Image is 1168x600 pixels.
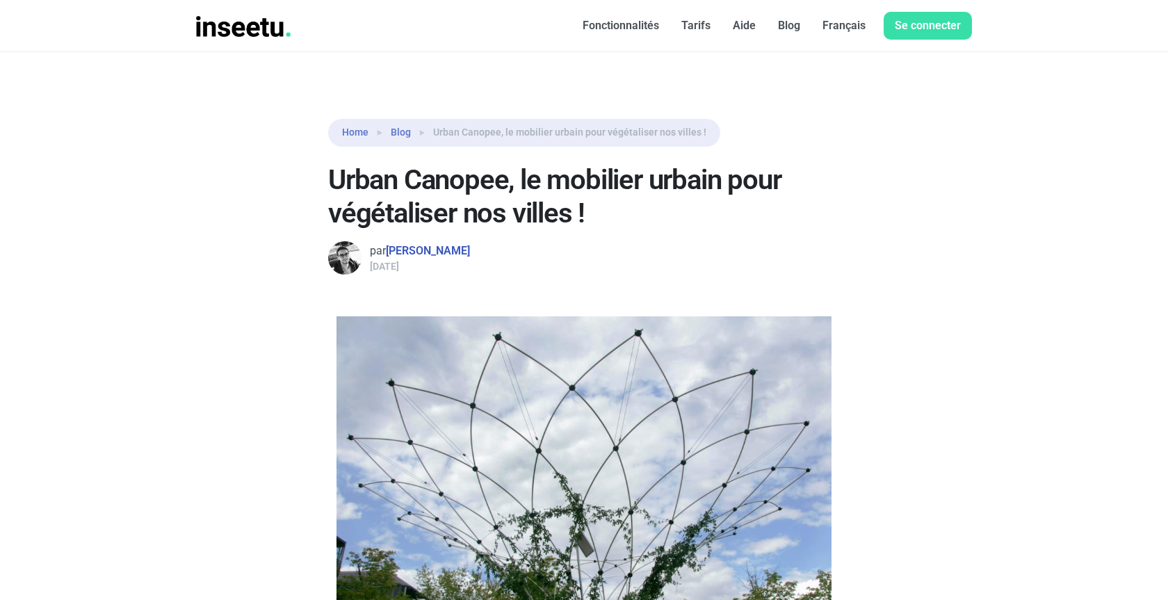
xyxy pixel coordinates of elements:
[778,19,800,32] font: Blog
[767,12,811,40] a: Blog
[370,259,470,273] div: [DATE]
[370,243,470,259] div: par
[733,19,756,32] font: Aide
[328,119,720,147] nav: breadcrumb
[884,12,972,40] a: Se connecter
[411,124,706,141] li: Urban Canopee, le mobilier urbain pour végétaliser nos villes !
[571,12,670,40] a: Fonctionnalités
[681,19,711,32] font: Tarifs
[342,125,368,140] a: Home
[811,12,877,40] a: Français
[391,125,411,140] a: Blog
[196,16,291,37] img: INSEETU
[583,19,659,32] font: Fonctionnalités
[722,12,767,40] a: Aide
[895,19,961,32] font: Se connecter
[386,244,470,257] a: [PERSON_NAME]
[670,12,722,40] a: Tarifs
[328,163,840,230] h1: Urban Canopee, le mobilier urbain pour végétaliser nos villes !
